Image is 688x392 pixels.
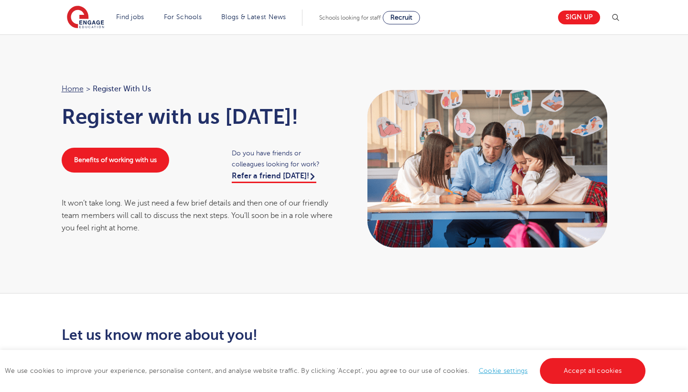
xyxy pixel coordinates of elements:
span: > [86,85,90,93]
a: Recruit [383,11,420,24]
h2: Let us know more about you! [62,327,434,343]
span: Register with us [93,83,151,95]
a: Cookie settings [479,367,528,374]
div: It won’t take long. We just need a few brief details and then one of our friendly team members wi... [62,197,335,235]
nav: breadcrumb [62,83,335,95]
img: Engage Education [67,6,104,30]
a: Refer a friend [DATE]! [232,172,316,183]
a: For Schools [164,13,202,21]
a: Benefits of working with us [62,148,169,173]
span: Schools looking for staff [319,14,381,21]
span: Recruit [390,14,412,21]
h1: Register with us [DATE]! [62,105,335,129]
a: Find jobs [116,13,144,21]
a: Sign up [558,11,600,24]
a: Blogs & Latest News [221,13,286,21]
span: We use cookies to improve your experience, personalise content, and analyse website traffic. By c... [5,367,648,374]
a: Accept all cookies [540,358,646,384]
a: Home [62,85,84,93]
span: Do you have friends or colleagues looking for work? [232,148,334,170]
